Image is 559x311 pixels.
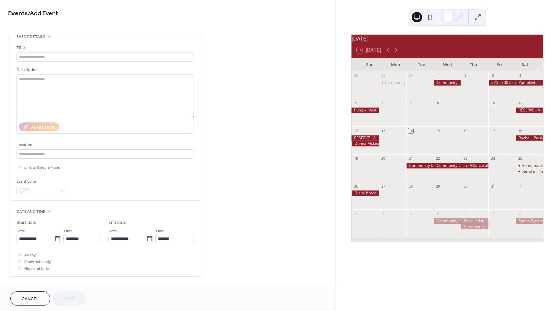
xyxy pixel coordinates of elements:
div: Comminuty Living Spaghetti Social- Wiarton [461,224,488,230]
div: 23 [463,156,468,161]
span: Link to Google Maps [24,164,60,171]
div: Fri [486,58,512,71]
div: 29 [436,184,441,189]
div: Description [17,66,193,73]
button: Cancel [10,291,50,306]
div: Sun [357,58,383,71]
div: 6 [463,211,468,216]
span: Show date only [24,259,51,265]
span: Time [63,228,73,235]
div: 2 [353,211,358,216]
div: 3 [490,73,495,78]
div: RESERVE - A - BIRD [516,108,543,113]
div: 19 [353,156,358,161]
div: 4 [408,211,413,216]
div: Community Living Spaghetti Social Owen Sound [434,218,461,224]
div: pencil in Pregnancy Crisis Fundraisder [516,169,543,174]
div: 7 [408,101,413,106]
span: Time [155,228,164,235]
div: Tue [408,58,434,71]
div: Start date [17,219,37,226]
div: 13 [381,128,386,133]
div: Event color [17,178,65,185]
div: Community Living - Keystone Owen Sound Lunch [434,80,461,86]
div: 16 [463,128,468,133]
span: Event details [17,33,45,40]
div: 18 [518,128,522,133]
span: Recurring event [17,284,51,291]
div: 11 [518,101,522,106]
a: Events [8,7,28,20]
div: 22 [436,156,441,161]
div: 275 - 300 expected Celebration of life - Port Elgin [488,80,516,86]
div: Community Living - Owen Sound - Bayshore - staff appreciation event - Oct 29 5-8pm [379,80,407,86]
div: Rachel - Paisley Wedding [516,135,543,141]
div: 5 [436,211,441,216]
span: Date [108,228,117,235]
div: 20 [381,156,386,161]
div: [DATE] [352,35,543,42]
div: Donna McLean - DELIVERY [352,141,379,146]
div: 7 [490,211,495,216]
div: 17 [490,128,495,133]
div: 6 [381,101,386,106]
div: Location [17,142,193,148]
div: Wed [434,58,460,71]
div: 8 [518,211,522,216]
div: 9 [463,101,468,106]
div: 26 [353,184,358,189]
div: 15 [436,128,441,133]
div: Diane brace - Celebration of Life - Hampton Court [352,190,379,196]
div: End date [108,219,127,226]
span: All day [24,252,36,259]
div: 30 [463,184,468,189]
div: Community Living - Walkerton - Knights of Columbus - Staff Appreciation Event Oct 21 5 - 8 pm [406,163,434,168]
div: 8 [436,101,441,106]
div: 2 [463,73,468,78]
div: 25 [518,156,522,161]
div: RESERVE - A - BIRD [352,135,379,141]
div: Pencilled in - Amanda Kinetrics - Lunch [461,218,488,224]
div: 27 [381,184,386,189]
div: Pumpkinfest [516,80,543,86]
div: 31 [490,184,495,189]
div: 28 [353,73,358,78]
div: Tri Alliance all Board Lunch Meeting [461,163,488,168]
div: Title [17,44,193,51]
div: 28 [408,184,413,189]
div: 5 [353,101,358,106]
div: 29 [381,73,386,78]
div: 4 [518,73,522,78]
span: / Add Event [28,7,58,20]
div: 14 [408,128,413,133]
div: 12 [353,128,358,133]
div: Pumpkinfest [352,108,379,113]
span: Hide end time [24,265,49,272]
span: Cancel [22,296,39,303]
div: 10 [490,101,495,106]
div: 30 [408,73,413,78]
div: 3 [381,211,386,216]
div: 1 [436,73,441,78]
span: Date [17,228,25,235]
span: Date and time [17,208,45,215]
div: Sat [512,58,538,71]
div: Homemade pie Fundraiser [516,163,543,168]
div: Mon [383,58,408,71]
div: Thu [460,58,486,71]
div: Shona Dykstra - youth fundraiser [516,218,543,224]
div: Community Living - Staff Appreciation Event - Wiarton - The Propeller club Oct 22 same time [434,163,461,168]
div: 24 [490,156,495,161]
div: 1 [518,184,522,189]
div: 21 [408,156,413,161]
